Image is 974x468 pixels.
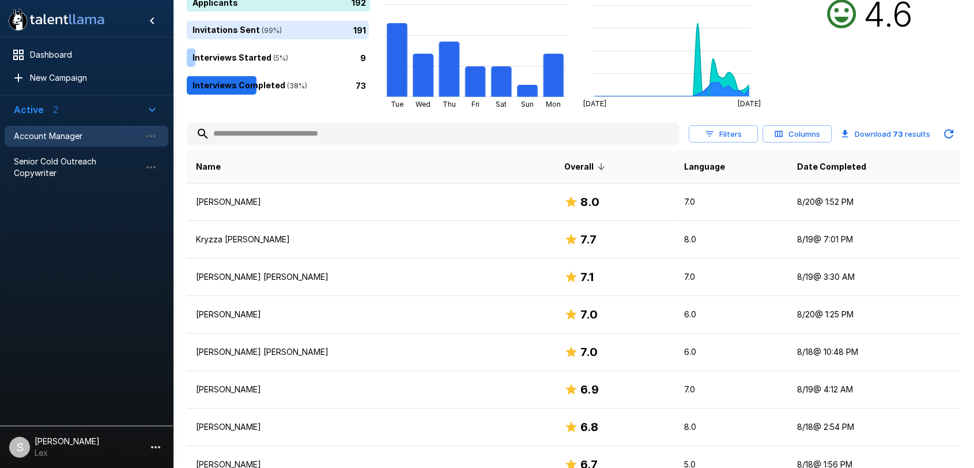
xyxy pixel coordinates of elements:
[442,100,455,108] tspan: Thu
[580,380,599,399] h6: 6.9
[738,99,761,108] tspan: [DATE]
[580,268,594,286] h6: 7.1
[521,100,534,108] tspan: Sun
[788,221,960,259] td: 8/19 @ 7:01 PM
[580,193,599,211] h6: 8.0
[836,122,935,145] button: Download 73 results
[797,160,866,174] span: Date Completed
[196,421,546,433] p: [PERSON_NAME]
[196,309,546,320] p: [PERSON_NAME]
[416,100,431,108] tspan: Wed
[356,79,366,91] p: 73
[196,196,546,208] p: [PERSON_NAME]
[684,346,778,358] p: 6.0
[684,384,778,395] p: 7.0
[196,346,546,358] p: [PERSON_NAME] [PERSON_NAME]
[684,196,778,208] p: 7.0
[496,100,507,108] tspan: Sat
[353,24,366,36] p: 191
[788,409,960,446] td: 8/18 @ 2:54 PM
[546,100,561,108] tspan: Mon
[580,230,597,249] h6: 7.7
[564,160,609,174] span: Overall
[580,305,598,324] h6: 7.0
[788,259,960,296] td: 8/19 @ 3:30 AM
[580,343,598,361] h6: 7.0
[471,100,479,108] tspan: Fri
[937,122,960,145] button: Updated Today - 1:21 PM
[196,384,546,395] p: [PERSON_NAME]
[196,160,221,174] span: Name
[684,421,778,433] p: 8.0
[580,418,598,436] h6: 6.8
[788,296,960,334] td: 8/20 @ 1:25 PM
[689,125,758,143] button: Filters
[390,100,403,108] tspan: Tue
[684,271,778,283] p: 7.0
[583,99,606,108] tspan: [DATE]
[762,125,832,143] button: Columns
[684,160,724,174] span: Language
[788,184,960,221] td: 8/20 @ 1:52 PM
[196,234,546,245] p: Kryzza [PERSON_NAME]
[788,334,960,371] td: 8/18 @ 10:48 PM
[893,129,903,138] b: 73
[788,371,960,409] td: 8/19 @ 4:12 AM
[196,271,546,283] p: [PERSON_NAME] [PERSON_NAME]
[684,234,778,245] p: 8.0
[684,309,778,320] p: 6.0
[360,51,366,63] p: 9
